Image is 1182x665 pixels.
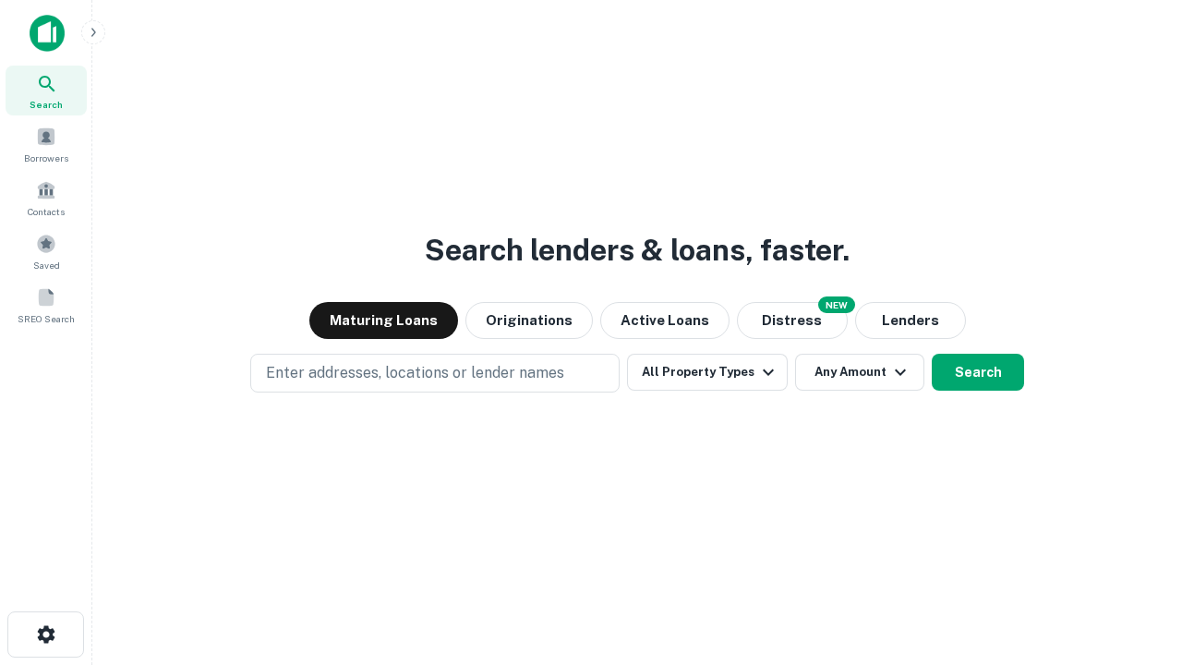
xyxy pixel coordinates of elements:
[6,226,87,276] a: Saved
[425,228,850,272] h3: Search lenders & loans, faster.
[309,302,458,339] button: Maturing Loans
[6,66,87,115] a: Search
[818,296,855,313] div: NEW
[28,204,65,219] span: Contacts
[30,97,63,112] span: Search
[1090,517,1182,606] iframe: Chat Widget
[627,354,788,391] button: All Property Types
[932,354,1024,391] button: Search
[24,151,68,165] span: Borrowers
[795,354,924,391] button: Any Amount
[33,258,60,272] span: Saved
[30,15,65,52] img: capitalize-icon.png
[600,302,730,339] button: Active Loans
[465,302,593,339] button: Originations
[266,362,564,384] p: Enter addresses, locations or lender names
[737,302,848,339] button: Search distressed loans with lien and other non-mortgage details.
[6,280,87,330] a: SREO Search
[6,119,87,169] a: Borrowers
[6,173,87,223] a: Contacts
[18,311,75,326] span: SREO Search
[250,354,620,393] button: Enter addresses, locations or lender names
[855,302,966,339] button: Lenders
